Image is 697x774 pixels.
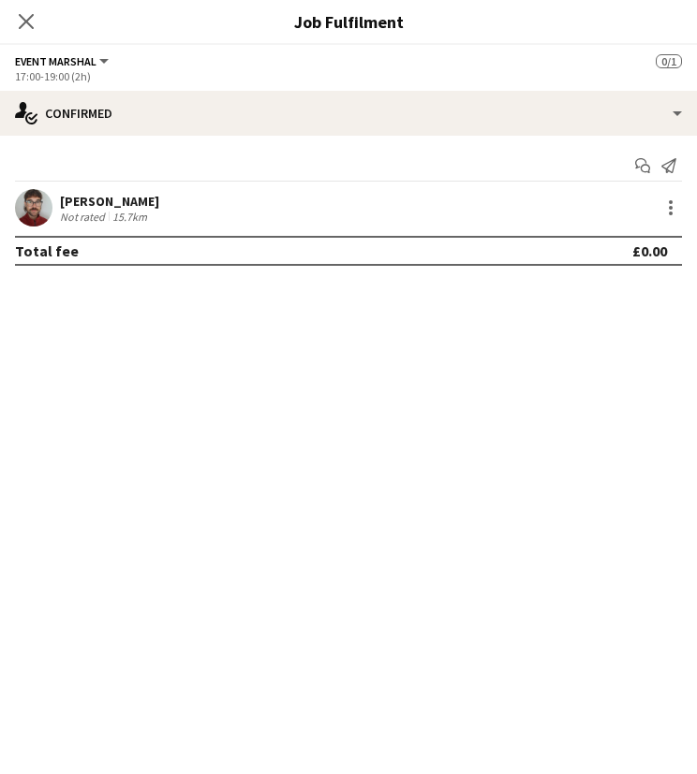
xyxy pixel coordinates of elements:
[60,193,159,210] div: [PERSON_NAME]
[632,241,667,260] div: £0.00
[109,210,151,224] div: 15.7km
[15,241,79,260] div: Total fee
[656,54,682,68] span: 0/1
[15,69,682,83] div: 17:00-19:00 (2h)
[60,210,109,224] div: Not rated
[15,54,111,68] button: Event Marshal
[15,54,96,68] span: Event Marshal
